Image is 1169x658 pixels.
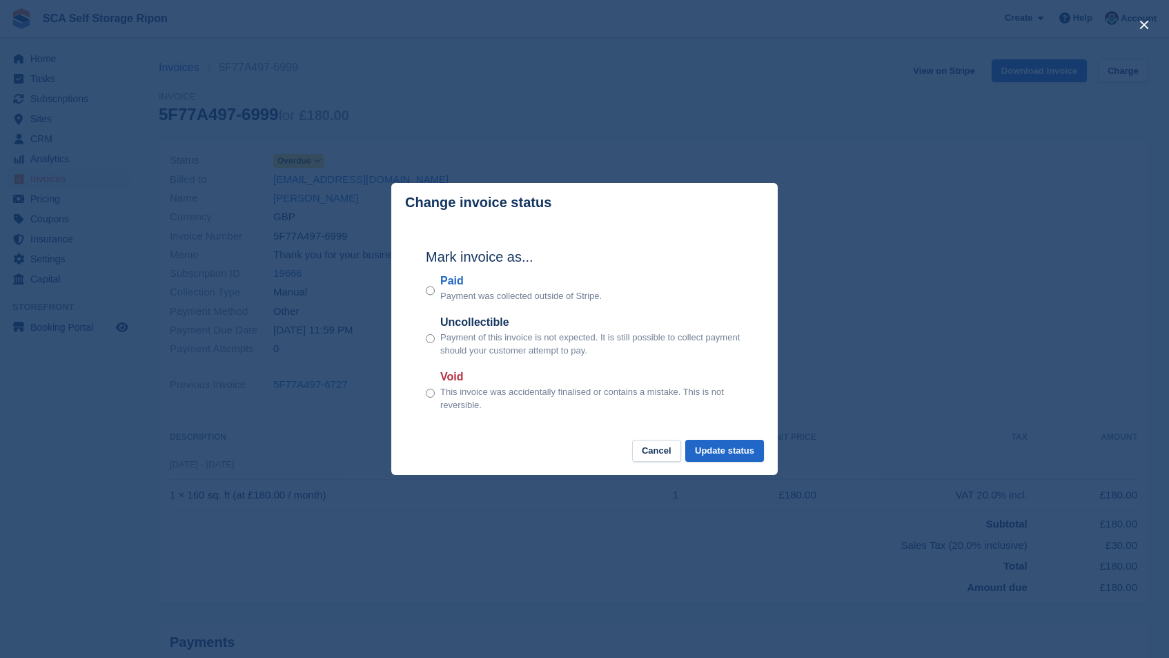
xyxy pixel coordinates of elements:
[440,289,602,303] p: Payment was collected outside of Stripe.
[685,440,764,463] button: Update status
[440,331,743,358] p: Payment of this invoice is not expected. It is still possible to collect payment should your cust...
[1133,14,1155,36] button: close
[440,385,743,412] p: This invoice was accidentally finalised or contains a mistake. This is not reversible.
[440,369,743,385] label: Void
[440,273,602,289] label: Paid
[426,246,743,267] h2: Mark invoice as...
[632,440,681,463] button: Cancel
[405,195,551,211] p: Change invoice status
[440,314,743,331] label: Uncollectible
